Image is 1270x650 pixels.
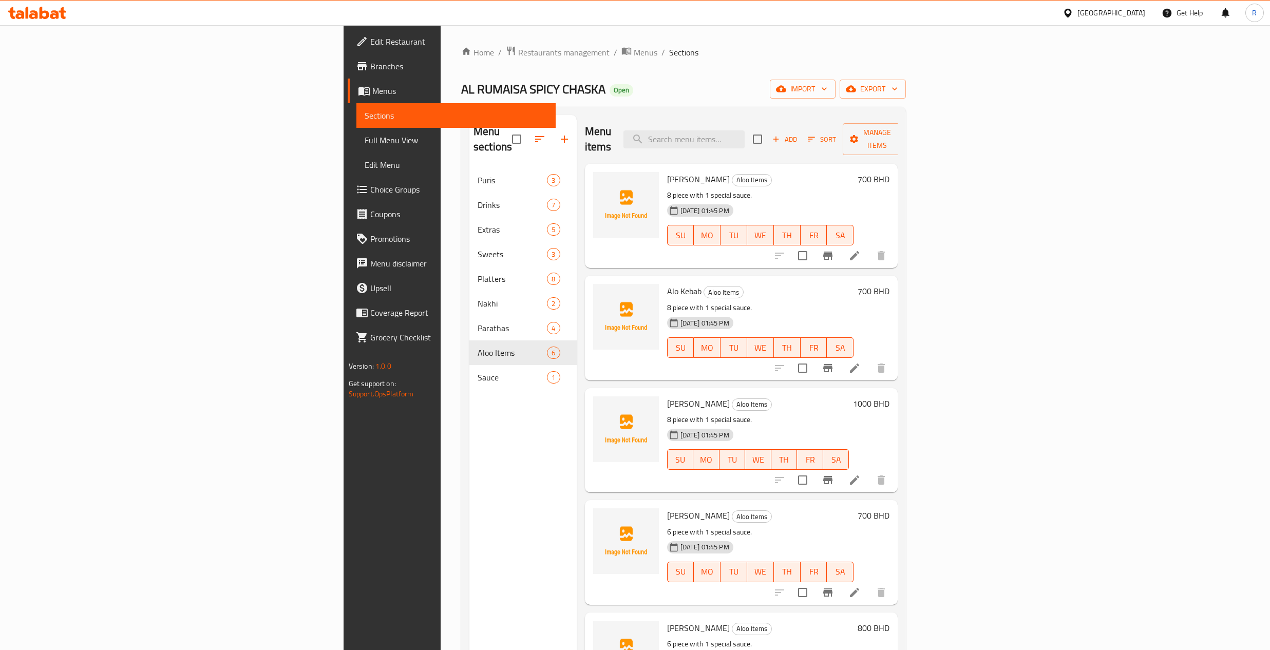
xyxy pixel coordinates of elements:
[698,564,716,579] span: MO
[593,396,659,462] img: Alo Fry
[732,510,772,523] div: Aloo Items
[770,80,836,99] button: import
[356,103,556,128] a: Sections
[547,373,559,383] span: 1
[672,564,690,579] span: SU
[621,46,657,59] a: Menus
[667,283,702,299] span: Alo Kebab
[676,206,733,216] span: [DATE] 01:45 PM
[469,217,577,242] div: Extras5
[478,297,547,310] div: Nakhi
[469,168,577,193] div: Puris3
[469,316,577,340] div: Parathas4
[694,337,721,358] button: MO
[816,468,840,492] button: Branch-specific-item
[725,564,743,579] span: TU
[547,273,560,285] div: items
[778,83,827,95] span: import
[370,282,547,294] span: Upsell
[547,347,560,359] div: items
[831,340,849,355] span: SA
[827,337,854,358] button: SA
[848,586,861,599] a: Edit menu item
[370,35,547,48] span: Edit Restaurant
[848,83,898,95] span: export
[840,80,906,99] button: export
[356,128,556,152] a: Full Menu View
[518,46,610,59] span: Restaurants management
[869,468,894,492] button: delete
[469,193,577,217] div: Drinks7
[478,174,547,186] span: Puris
[593,508,659,574] img: Alo Samosa
[478,248,547,260] div: Sweets
[704,286,743,298] span: Aloo Items
[858,172,889,186] h6: 700 BHD
[661,46,665,59] li: /
[348,29,556,54] a: Edit Restaurant
[774,337,801,358] button: TH
[461,46,906,59] nav: breadcrumb
[348,300,556,325] a: Coverage Report
[370,233,547,245] span: Promotions
[667,449,693,470] button: SU
[469,291,577,316] div: Nakhi2
[732,398,771,410] span: Aloo Items
[461,78,605,101] span: AL RUMAISA SPICY CHASKA
[623,130,745,148] input: search
[667,225,694,245] button: SU
[478,273,547,285] div: Platters
[672,452,689,467] span: SU
[827,452,845,467] span: SA
[370,183,547,196] span: Choice Groups
[816,243,840,268] button: Branch-specific-item
[478,199,547,211] div: Drinks
[469,365,577,390] div: Sauce1
[771,133,799,145] span: Add
[751,564,770,579] span: WE
[827,225,854,245] button: SA
[801,225,827,245] button: FR
[667,413,849,426] p: 8 piece with 1 special sauce.
[667,171,730,187] span: [PERSON_NAME]
[667,620,730,636] span: [PERSON_NAME]
[745,449,771,470] button: WE
[667,396,730,411] span: [PERSON_NAME]
[768,131,801,147] span: Add item
[721,225,747,245] button: TU
[843,123,912,155] button: Manage items
[667,301,854,314] p: 8 piece with 1 special sauce.
[370,60,547,72] span: Branches
[478,347,547,359] div: Aloo Items
[869,356,894,380] button: delete
[365,109,547,122] span: Sections
[768,131,801,147] button: Add
[816,580,840,605] button: Branch-specific-item
[547,200,559,210] span: 7
[848,362,861,374] a: Edit menu item
[547,248,560,260] div: items
[848,474,861,486] a: Edit menu item
[547,174,560,186] div: items
[478,223,547,236] span: Extras
[349,377,396,390] span: Get support on:
[547,250,559,259] span: 3
[610,86,633,94] span: Open
[676,542,733,552] span: [DATE] 01:45 PM
[747,128,768,150] span: Select section
[831,228,849,243] span: SA
[348,54,556,79] a: Branches
[547,348,559,358] span: 6
[370,208,547,220] span: Coupons
[672,340,690,355] span: SU
[801,337,827,358] button: FR
[792,245,813,266] span: Select to update
[801,452,819,467] span: FR
[547,199,560,211] div: items
[801,562,827,582] button: FR
[365,134,547,146] span: Full Menu View
[348,177,556,202] a: Choice Groups
[547,176,559,185] span: 3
